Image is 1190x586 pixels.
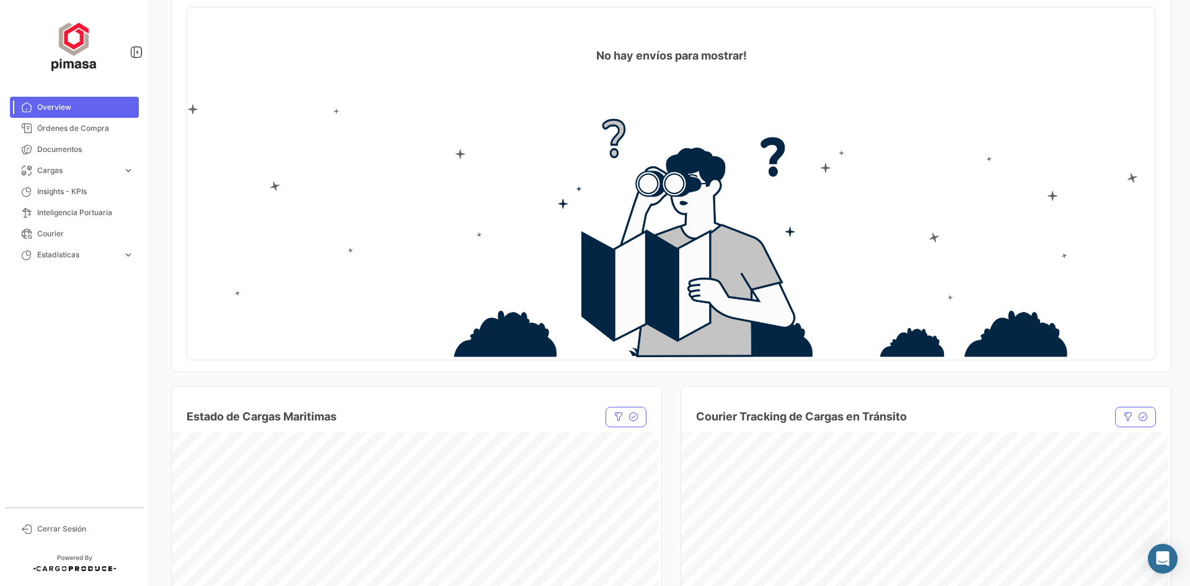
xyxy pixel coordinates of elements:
[37,144,134,155] span: Documentos
[1148,544,1178,574] div: Abrir Intercom Messenger
[10,139,139,160] a: Documentos
[37,228,134,239] span: Courier
[123,165,134,176] span: expand_more
[696,408,907,425] h4: Courier Tracking de Cargas en Tránsito
[37,249,118,260] span: Estadísticas
[596,47,747,64] h4: No hay envíos para mostrar!
[37,523,134,535] span: Cerrar Sesión
[37,102,134,113] span: Overview
[10,118,139,139] a: Órdenes de Compra
[37,123,134,134] span: Órdenes de Compra
[10,181,139,202] a: Insights - KPIs
[37,165,118,176] span: Cargas
[10,97,139,118] a: Overview
[187,408,337,425] h4: Estado de Cargas Maritimas
[37,186,134,197] span: Insights - KPIs
[10,223,139,244] a: Courier
[37,207,134,218] span: Inteligencia Portuaria
[187,104,1155,358] img: no-info.png
[123,249,134,260] span: expand_more
[43,15,105,77] img: ff117959-d04a-4809-8d46-49844dc85631.png
[10,202,139,223] a: Inteligencia Portuaria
